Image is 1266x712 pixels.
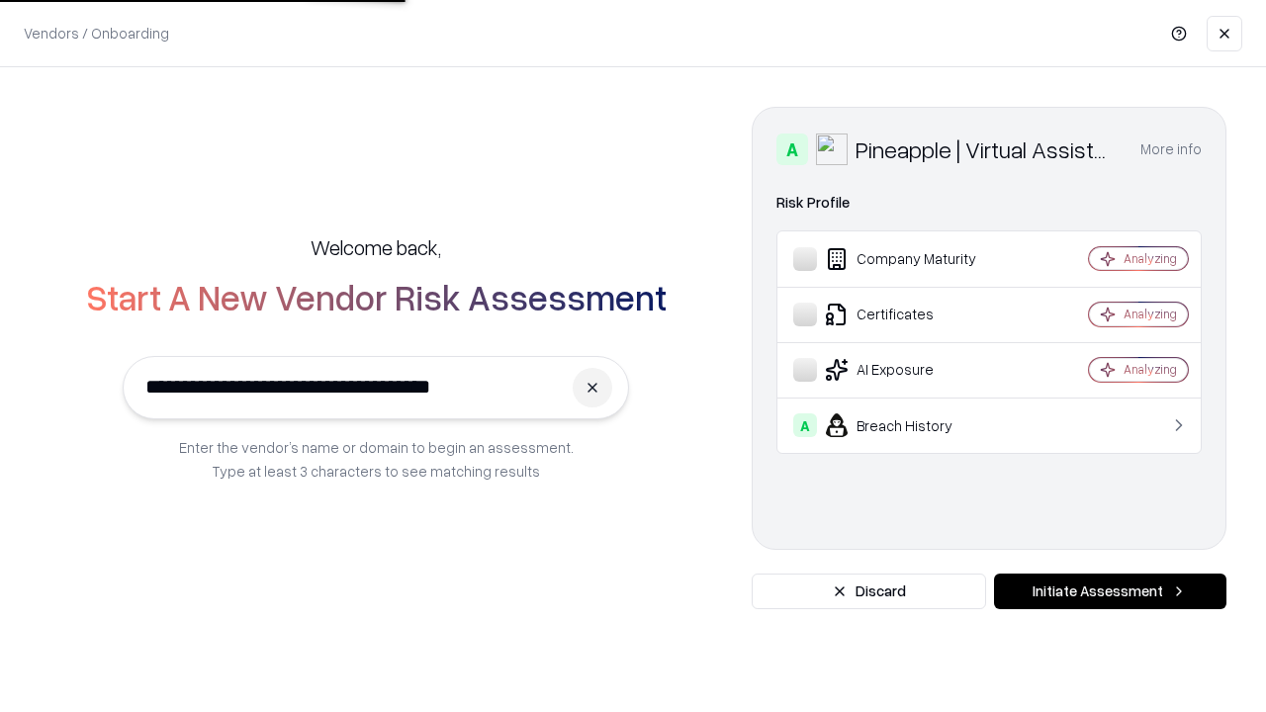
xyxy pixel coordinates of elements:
[793,358,1030,382] div: AI Exposure
[776,133,808,165] div: A
[179,435,574,483] p: Enter the vendor’s name or domain to begin an assessment. Type at least 3 characters to see match...
[776,191,1202,215] div: Risk Profile
[1140,132,1202,167] button: More info
[1124,361,1177,378] div: Analyzing
[793,247,1030,271] div: Company Maturity
[856,133,1117,165] div: Pineapple | Virtual Assistant Agency
[311,233,441,261] h5: Welcome back,
[752,574,986,609] button: Discard
[816,133,848,165] img: Pineapple | Virtual Assistant Agency
[994,574,1226,609] button: Initiate Assessment
[1124,306,1177,322] div: Analyzing
[1124,250,1177,267] div: Analyzing
[793,413,817,437] div: A
[793,303,1030,326] div: Certificates
[793,413,1030,437] div: Breach History
[24,23,169,44] p: Vendors / Onboarding
[86,277,667,316] h2: Start A New Vendor Risk Assessment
